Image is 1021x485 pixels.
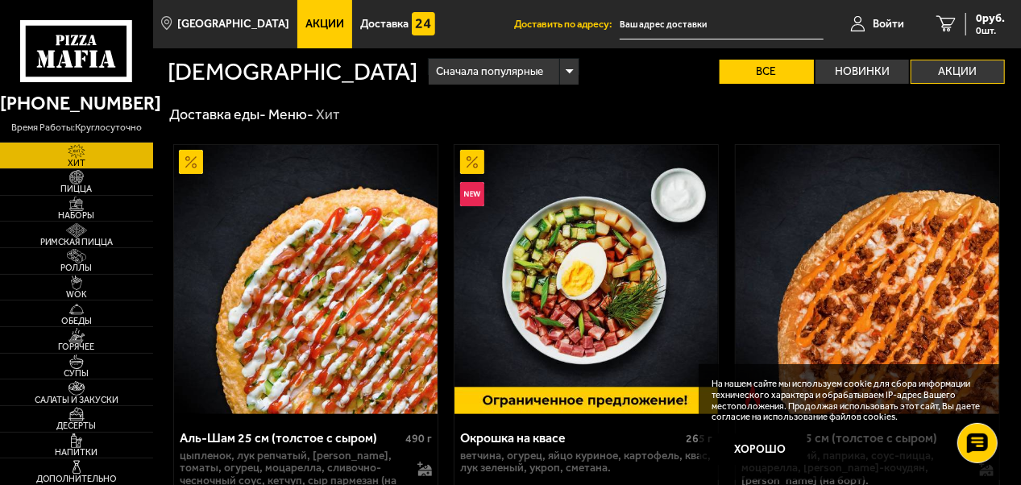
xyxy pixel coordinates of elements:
div: Окрошка на квасе [460,430,682,446]
label: Новинки [816,60,910,84]
p: На нашем сайте мы используем cookie для сбора информации технического характера и обрабатываем IP... [712,379,982,423]
span: Акции [305,19,344,30]
label: Акции [911,60,1005,84]
a: Острое блюдоБиф чили 25 см (толстое с сыром) [736,145,999,414]
div: Аль-Шам 25 см (толстое с сыром) [180,430,401,446]
span: Доставить по адресу: [514,19,620,30]
span: Войти [873,19,904,30]
img: Акционный [460,150,484,174]
span: 490 г [405,432,432,446]
span: Сначала популярные [436,56,543,87]
label: Все [720,60,814,84]
img: Акционный [179,150,203,174]
p: ветчина, огурец, яйцо куриное, картофель, квас, лук зеленый, укроп, сметана. [460,450,712,475]
img: Биф чили 25 см (толстое с сыром) [736,145,999,414]
span: 0 шт. [976,26,1005,35]
div: Хит [316,106,340,124]
span: 265 г [686,432,712,446]
a: АкционныйАль-Шам 25 см (толстое с сыром) [174,145,438,414]
img: 15daf4d41897b9f0e9f617042186c801.svg [412,12,436,36]
span: 0 руб. [976,13,1005,24]
span: [GEOGRAPHIC_DATA] [177,19,289,30]
span: Доставка [360,19,409,30]
a: АкционныйНовинкаОкрошка на квасе [454,145,718,414]
h1: [DEMOGRAPHIC_DATA] [168,60,417,85]
img: Новинка [460,182,484,206]
button: Хорошо [712,433,808,466]
img: Аль-Шам 25 см (толстое с сыром) [174,145,438,414]
img: Окрошка на квасе [454,145,718,414]
a: Доставка еды- [169,106,266,123]
input: Ваш адрес доставки [620,10,824,39]
a: Меню- [268,106,313,123]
